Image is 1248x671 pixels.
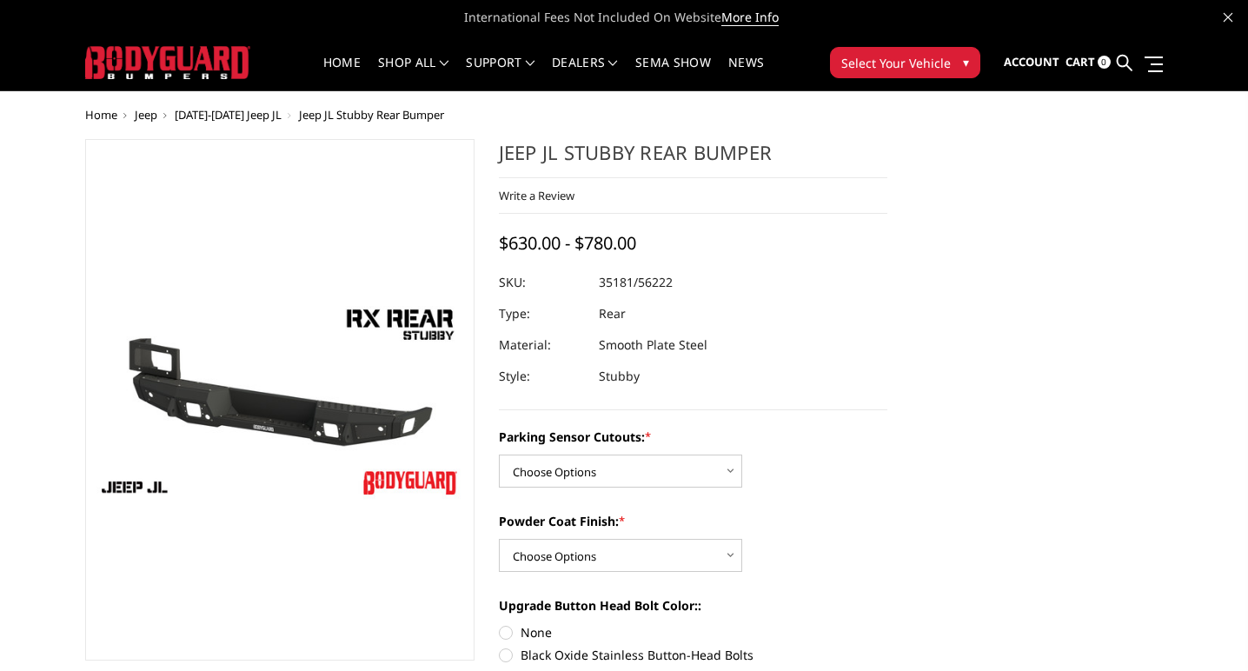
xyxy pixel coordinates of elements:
button: Select Your Vehicle [830,47,980,78]
dt: Style: [499,361,586,392]
span: Select Your Vehicle [841,54,951,72]
span: $630.00 - $780.00 [499,231,636,255]
dd: 35181/56222 [599,267,673,298]
img: Jeep JL Stubby Rear Bumper [90,294,469,507]
dd: Rear [599,298,626,329]
h1: Jeep JL Stubby Rear Bumper [499,139,888,178]
dd: Stubby [599,361,640,392]
label: Upgrade Button Head Bolt Color:: [499,596,888,615]
a: Home [323,56,361,90]
a: SEMA Show [635,56,711,90]
a: Dealers [552,56,618,90]
a: shop all [378,56,448,90]
a: Write a Review [499,188,574,203]
a: Account [1004,39,1059,86]
a: Cart 0 [1065,39,1111,86]
span: Jeep JL Stubby Rear Bumper [299,107,444,123]
span: Account [1004,54,1059,70]
label: Powder Coat Finish: [499,512,888,530]
label: None [499,623,888,641]
a: More Info [721,9,779,26]
span: 0 [1098,56,1111,69]
label: Black Oxide Stainless Button-Head Bolts [499,646,888,664]
img: BODYGUARD BUMPERS [85,46,250,78]
a: Support [466,56,534,90]
a: Jeep JL Stubby Rear Bumper [85,139,475,661]
span: Cart [1065,54,1095,70]
dt: SKU: [499,267,586,298]
dt: Type: [499,298,586,329]
a: Jeep [135,107,157,123]
a: News [728,56,764,90]
a: Home [85,107,117,123]
span: ▾ [963,53,969,71]
dt: Material: [499,329,586,361]
label: Parking Sensor Cutouts: [499,428,888,446]
a: [DATE]-[DATE] Jeep JL [175,107,282,123]
dd: Smooth Plate Steel [599,329,707,361]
